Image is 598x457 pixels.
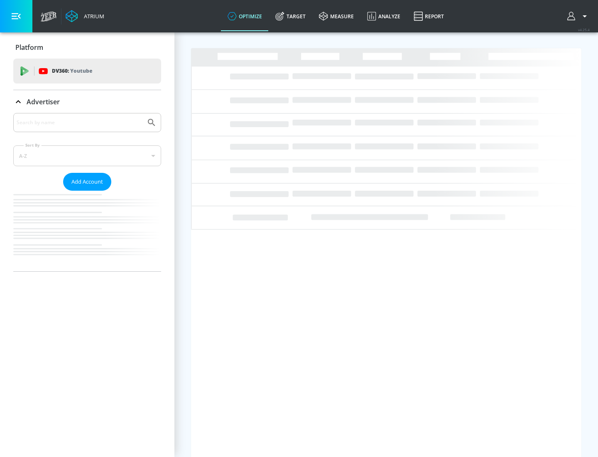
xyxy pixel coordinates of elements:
[269,1,312,31] a: Target
[17,117,142,128] input: Search by name
[360,1,407,31] a: Analyze
[27,97,60,106] p: Advertiser
[52,66,92,76] p: DV360:
[578,27,590,32] span: v 4.25.4
[312,1,360,31] a: measure
[66,10,104,22] a: Atrium
[13,191,161,271] nav: list of Advertiser
[13,36,161,59] div: Platform
[221,1,269,31] a: optimize
[63,173,111,191] button: Add Account
[13,59,161,84] div: DV360: Youtube
[407,1,451,31] a: Report
[15,43,43,52] p: Platform
[13,145,161,166] div: A-Z
[13,90,161,113] div: Advertiser
[24,143,42,148] label: Sort By
[81,12,104,20] div: Atrium
[71,177,103,187] span: Add Account
[13,113,161,271] div: Advertiser
[70,66,92,75] p: Youtube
